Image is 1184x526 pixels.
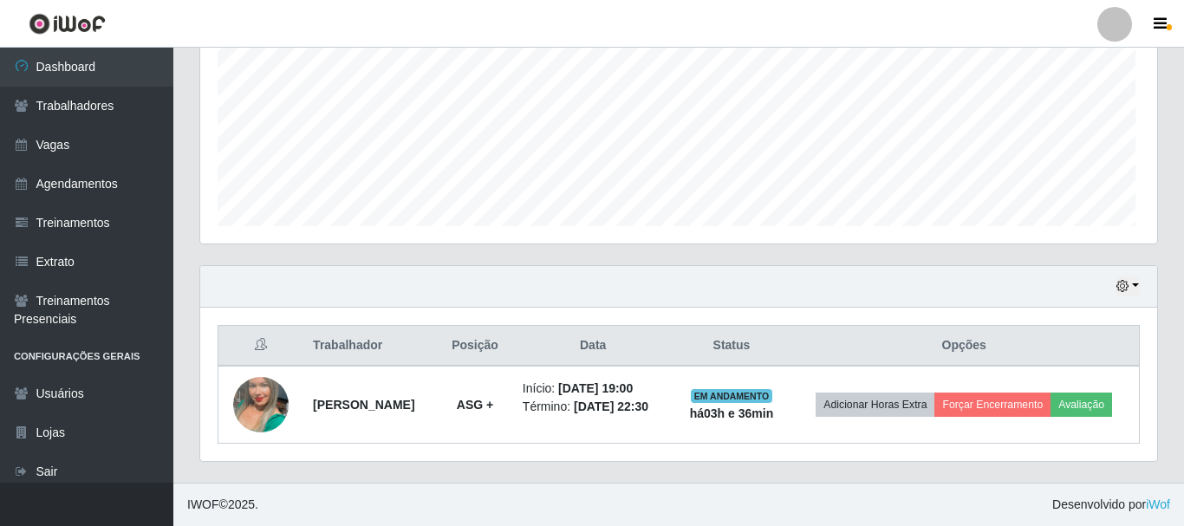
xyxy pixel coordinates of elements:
[1146,497,1170,511] a: iWof
[512,326,674,367] th: Data
[691,389,773,403] span: EM ANDAMENTO
[187,496,258,514] span: © 2025 .
[574,399,648,413] time: [DATE] 22:30
[233,355,289,454] img: 1684607735548.jpeg
[673,326,789,367] th: Status
[457,398,493,412] strong: ASG +
[1052,496,1170,514] span: Desenvolvido por
[313,398,414,412] strong: [PERSON_NAME]
[1051,393,1112,417] button: Avaliação
[816,393,934,417] button: Adicionar Horas Extra
[934,393,1051,417] button: Forçar Encerramento
[558,381,633,395] time: [DATE] 19:00
[187,497,219,511] span: IWOF
[690,406,774,420] strong: há 03 h e 36 min
[523,380,664,398] li: Início:
[303,326,438,367] th: Trabalhador
[789,326,1139,367] th: Opções
[523,398,664,416] li: Término:
[438,326,512,367] th: Posição
[29,13,106,35] img: CoreUI Logo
